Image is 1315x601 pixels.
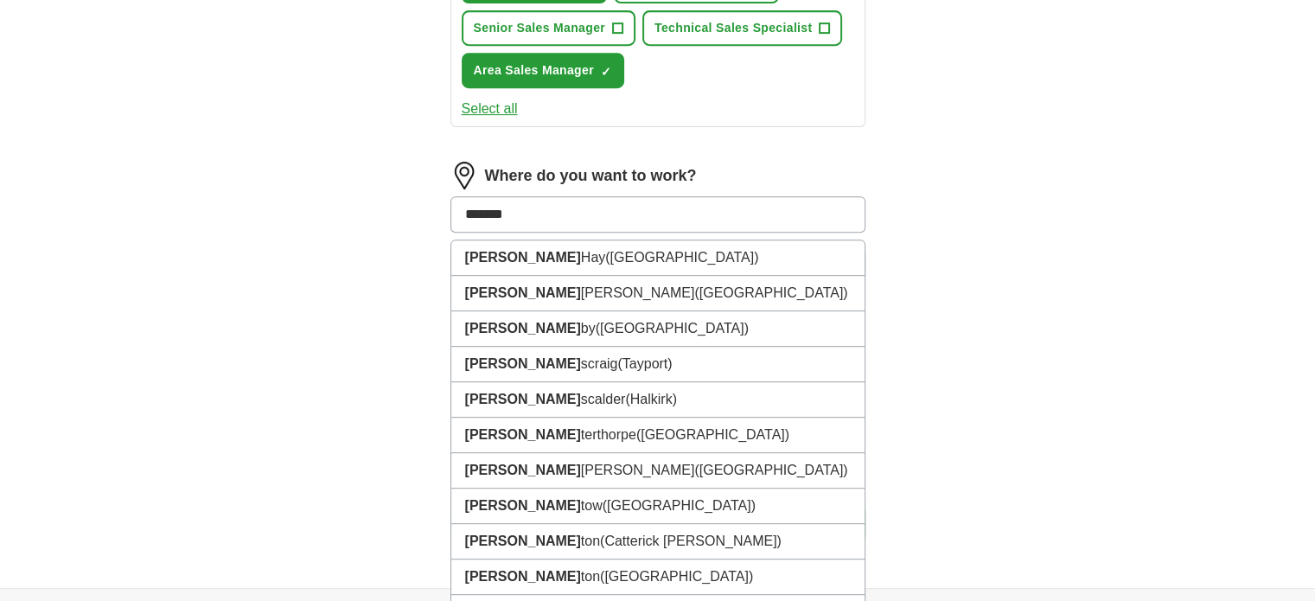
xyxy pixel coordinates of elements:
li: Hay [451,240,865,276]
button: Area Sales Manager✓ [462,53,624,88]
strong: [PERSON_NAME] [465,534,581,548]
li: tow [451,489,865,524]
button: Select all [462,99,518,119]
li: [PERSON_NAME] [451,276,865,311]
li: ton [451,559,865,595]
li: scalder [451,382,865,418]
li: [PERSON_NAME] [451,453,865,489]
label: Where do you want to work? [485,164,697,188]
span: Senior Sales Manager [474,19,606,37]
span: ([GEOGRAPHIC_DATA]) [603,498,756,513]
span: Technical Sales Specialist [654,19,812,37]
span: (Catterick [PERSON_NAME]) [600,534,782,548]
span: (Halkirk) [625,392,677,406]
li: ton [451,524,865,559]
span: Area Sales Manager [474,61,594,80]
li: terthorpe [451,418,865,453]
strong: [PERSON_NAME] [465,569,581,584]
span: ([GEOGRAPHIC_DATA]) [600,569,753,584]
span: ([GEOGRAPHIC_DATA]) [694,463,847,477]
strong: [PERSON_NAME] [465,427,581,442]
strong: [PERSON_NAME] [465,356,581,371]
span: ([GEOGRAPHIC_DATA]) [694,285,847,300]
span: ([GEOGRAPHIC_DATA]) [605,250,758,265]
button: Senior Sales Manager [462,10,636,46]
strong: [PERSON_NAME] [465,285,581,300]
li: scraig [451,347,865,382]
span: ([GEOGRAPHIC_DATA]) [596,321,749,336]
strong: [PERSON_NAME] [465,498,581,513]
li: by [451,311,865,347]
span: ✓ [601,65,611,79]
span: (Tayport) [617,356,672,371]
strong: [PERSON_NAME] [465,392,581,406]
strong: [PERSON_NAME] [465,321,581,336]
span: ([GEOGRAPHIC_DATA]) [636,427,789,442]
button: Technical Sales Specialist [642,10,842,46]
strong: [PERSON_NAME] [465,463,581,477]
img: location.png [450,162,478,189]
strong: [PERSON_NAME] [465,250,581,265]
